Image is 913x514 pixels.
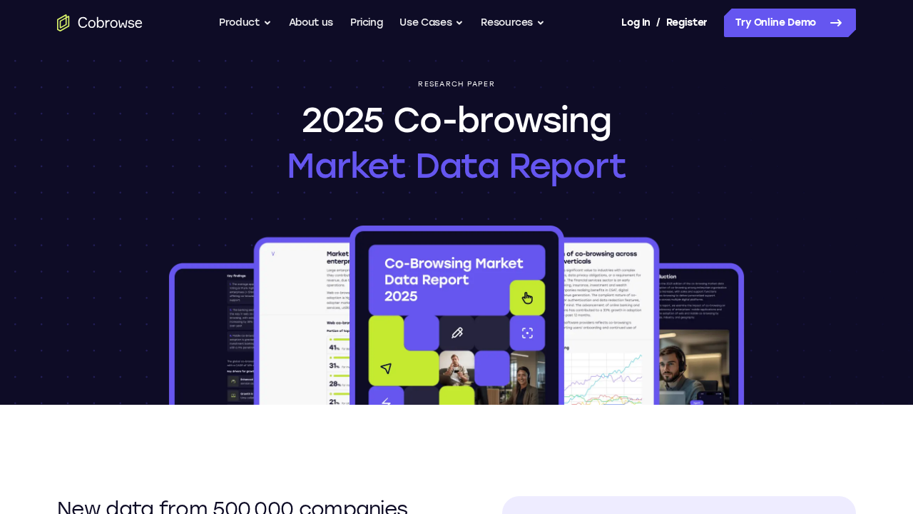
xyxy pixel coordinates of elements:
[287,97,626,188] h1: 2025 Co-browsing
[399,9,464,37] button: Use Cases
[666,9,708,37] a: Register
[57,14,143,31] a: Go to the home page
[418,80,495,89] p: Research paper
[289,9,333,37] a: About us
[219,9,272,37] button: Product
[287,143,626,188] span: Market Data Report
[656,14,660,31] span: /
[621,9,650,37] a: Log In
[481,9,545,37] button: Resources
[350,9,383,37] a: Pricing
[166,223,747,405] img: 2025 Co-browsing Market Data Report
[724,9,856,37] a: Try Online Demo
